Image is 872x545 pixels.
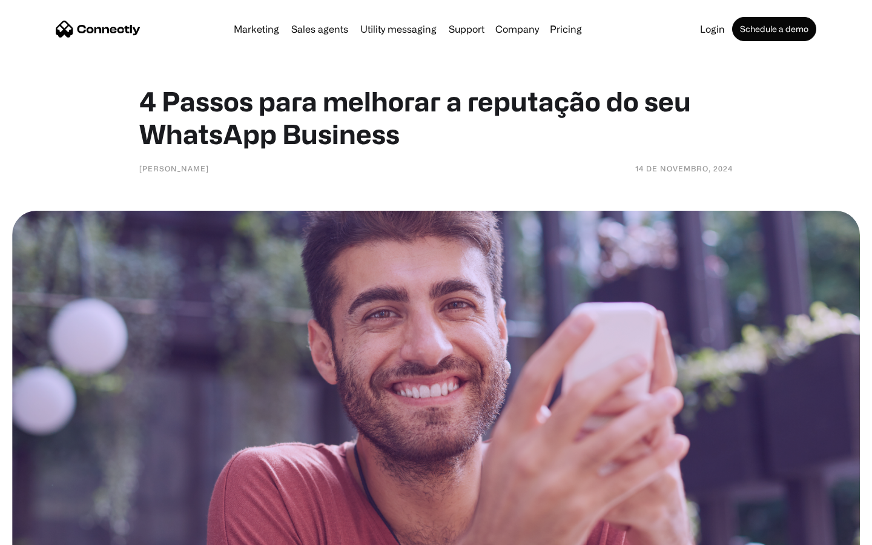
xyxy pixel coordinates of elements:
[635,162,733,174] div: 14 de novembro, 2024
[229,24,284,34] a: Marketing
[12,524,73,541] aside: Language selected: English
[732,17,816,41] a: Schedule a demo
[495,21,539,38] div: Company
[24,524,73,541] ul: Language list
[139,162,209,174] div: [PERSON_NAME]
[286,24,353,34] a: Sales agents
[695,24,730,34] a: Login
[444,24,489,34] a: Support
[355,24,441,34] a: Utility messaging
[139,85,733,150] h1: 4 Passos para melhorar a reputação do seu WhatsApp Business
[545,24,587,34] a: Pricing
